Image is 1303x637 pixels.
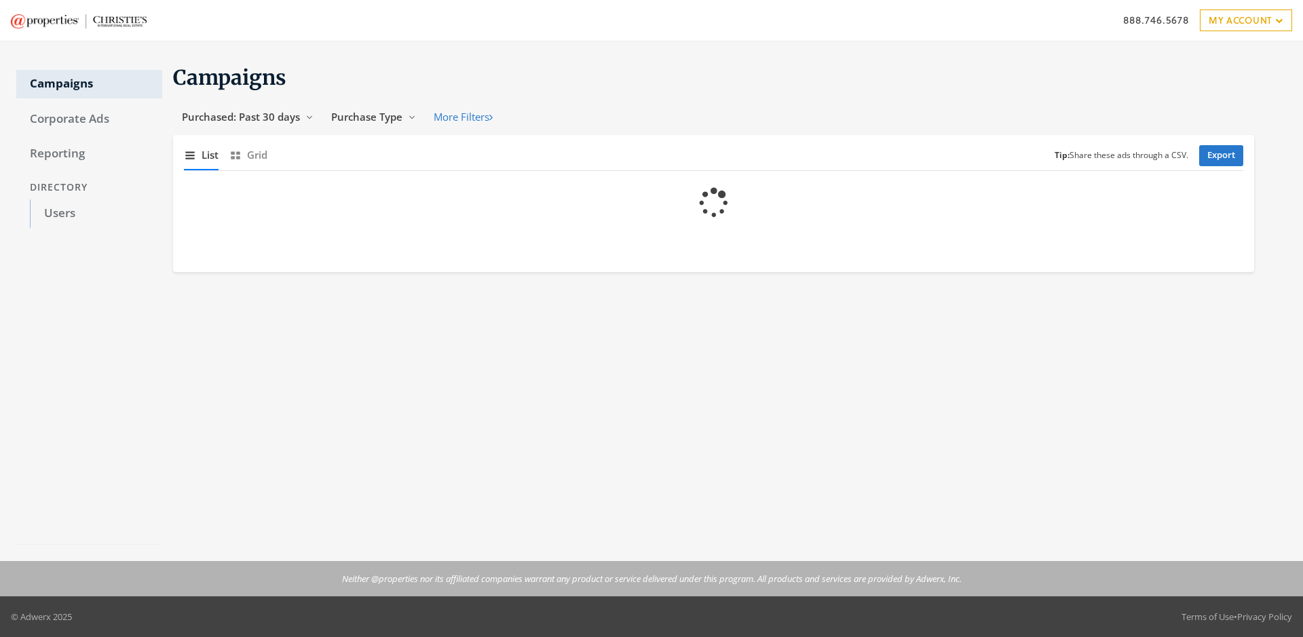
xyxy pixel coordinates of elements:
[30,199,162,228] a: Users
[1055,149,1188,162] small: Share these ads through a CSV.
[16,175,162,200] div: Directory
[16,105,162,134] a: Corporate Ads
[342,572,962,585] p: Neither @properties nor its affiliated companies warrant any product or service delivered under t...
[1199,145,1243,166] a: Export
[11,610,72,623] p: © Adwerx 2025
[16,140,162,168] a: Reporting
[1123,13,1189,27] a: 888.746.5678
[1200,9,1292,31] a: My Account
[182,110,300,123] span: Purchased: Past 30 days
[1237,611,1292,623] a: Privacy Policy
[331,110,402,123] span: Purchase Type
[202,147,219,163] span: List
[1055,149,1070,161] b: Tip:
[1182,611,1234,623] a: Terms of Use
[247,147,267,163] span: Grid
[184,140,219,170] button: List
[16,70,162,98] a: Campaigns
[173,64,286,90] span: Campaigns
[425,104,502,130] button: More Filters
[173,104,322,130] button: Purchased: Past 30 days
[11,14,147,28] img: Adwerx
[229,140,267,170] button: Grid
[322,104,425,130] button: Purchase Type
[1182,610,1292,623] div: •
